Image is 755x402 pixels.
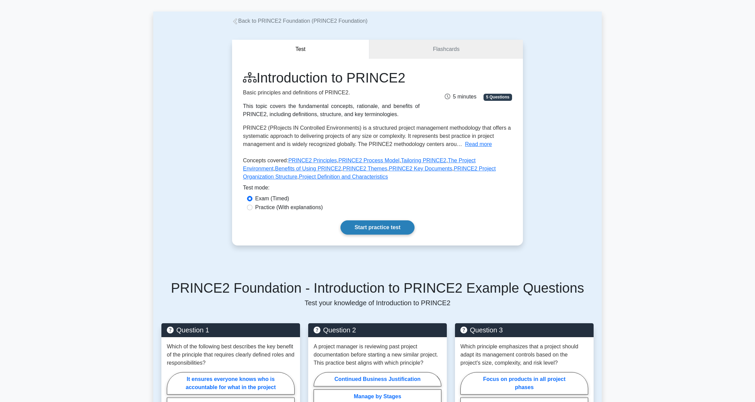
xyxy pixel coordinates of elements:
[460,343,588,367] p: Which principle emphasizes that a project should adapt its management controls based on the proje...
[343,166,387,171] a: PRINCE2 Themes
[243,89,420,97] p: Basic principles and definitions of PRINCE2.
[288,158,337,163] a: PRINCE2 Principles
[314,343,441,367] p: A project manager is reviewing past project documentation before starting a new similar project. ...
[389,166,452,171] a: PRINCE2 Key Documents
[299,174,388,180] a: Project Definition and Characteristics
[243,125,511,147] span: PRINCE2 (PRojects IN Controlled Environments) is a structured project management methodology that...
[369,40,523,59] a: Flashcards
[465,140,492,148] button: Read more
[255,203,323,212] label: Practice (With explanations)
[401,158,446,163] a: Tailoring PRINCE2
[161,299,594,307] p: Test your knowledge of Introduction to PRINCE2
[161,280,594,296] h5: PRINCE2 Foundation - Introduction to PRINCE2 Example Questions
[243,157,512,184] p: Concepts covered: , , , , , , , ,
[243,70,420,86] h1: Introduction to PRINCE2
[314,326,441,334] h5: Question 2
[338,158,400,163] a: PRINCE2 Process Model
[255,195,289,203] label: Exam (Timed)
[340,220,414,235] a: Start practice test
[243,158,476,171] a: The Project Environment
[484,94,512,100] span: 5 Questions
[460,326,588,334] h5: Question 3
[314,372,441,386] label: Continued Business Justification
[445,94,476,99] span: 5 minutes
[167,343,295,367] p: Which of the following best describes the key benefit of the principle that requires clearly defi...
[460,372,588,395] label: Focus on products in all project phases
[232,18,368,24] a: Back to PRINCE2 Foundation (PRINCE2 Foundation)
[243,102,420,118] div: This topic covers the fundamental concepts, rationale, and benefits of PRINCE2, including definit...
[167,326,295,334] h5: Question 1
[232,40,369,59] button: Test
[167,372,295,395] label: It ensures everyone knows who is accountable for what in the project
[275,166,341,171] a: Benefits of Using PRINCE2
[243,184,512,195] div: Test mode:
